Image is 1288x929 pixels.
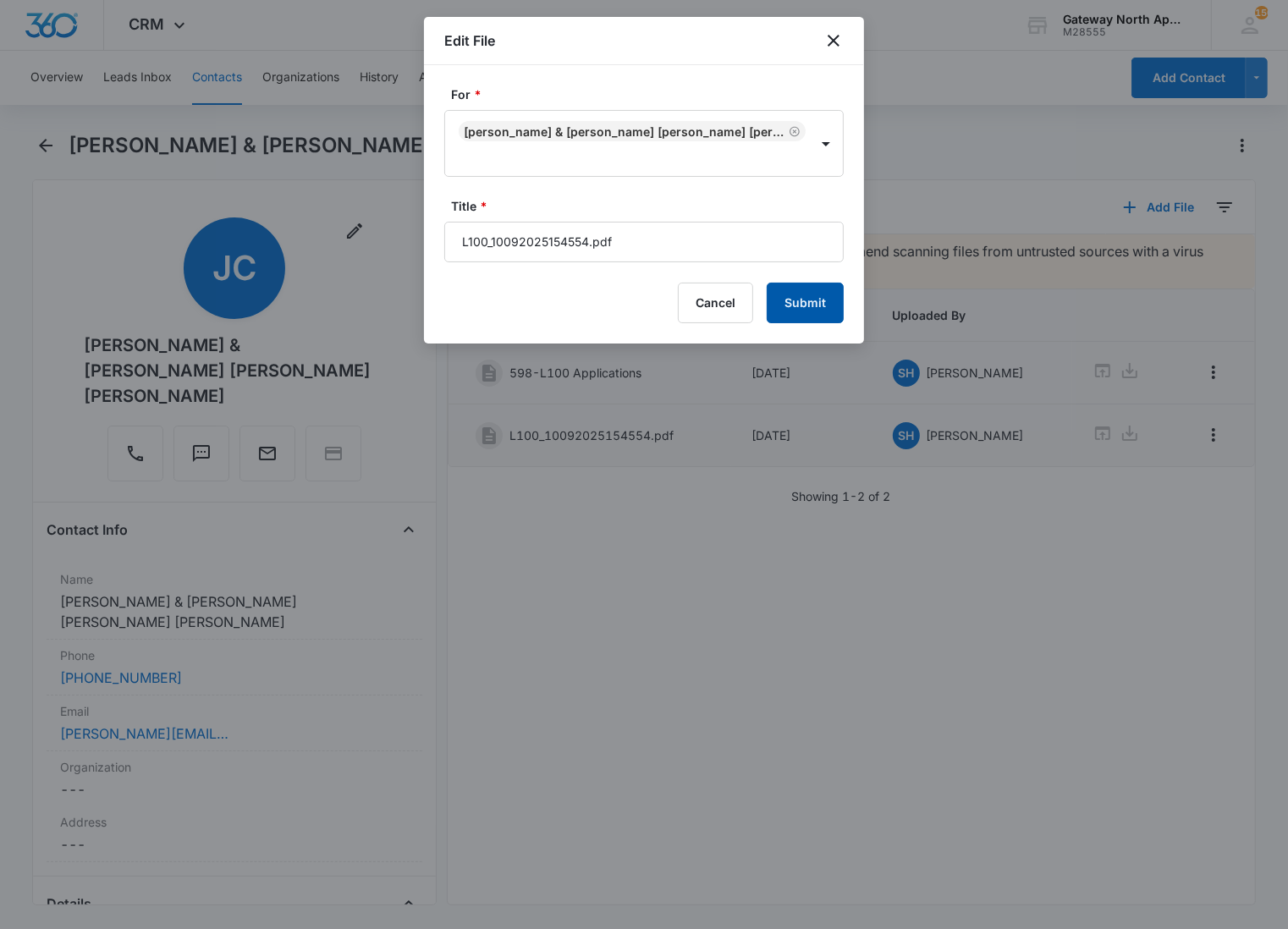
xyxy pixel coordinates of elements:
[767,283,844,323] button: Submit
[464,124,785,139] div: [PERSON_NAME] & [PERSON_NAME] [PERSON_NAME] [PERSON_NAME] (ID:6990; [PERSON_NAME][EMAIL_ADDRESS][...
[451,197,850,215] label: Title
[444,30,495,51] h1: Edit File
[451,85,850,103] label: For
[785,125,801,137] div: Remove Jerron Cox & Daniela Carolina Sanchez Salinas (ID:6990; jerron.cox@gmail.com; 3199363493)
[444,222,844,262] input: Title
[678,283,753,323] button: Cancel
[823,30,844,51] button: close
